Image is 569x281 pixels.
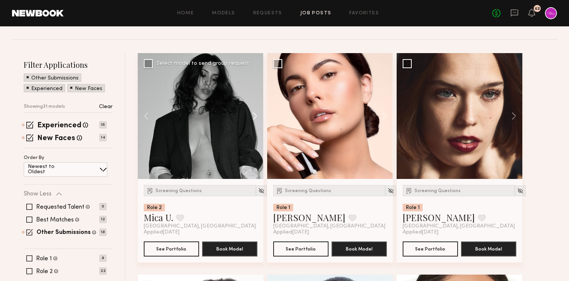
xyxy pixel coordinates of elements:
[285,189,331,193] span: Screening Questions
[24,156,44,160] p: Order By
[31,86,62,92] p: Experienced
[24,104,65,109] p: Showing 31 models
[403,223,515,229] span: [GEOGRAPHIC_DATA], [GEOGRAPHIC_DATA]
[37,230,91,236] label: Other Submissions
[144,211,173,223] a: Mica U.
[461,241,516,257] button: Book Model
[144,223,256,229] span: [GEOGRAPHIC_DATA], [GEOGRAPHIC_DATA]
[36,269,53,275] label: Role 2
[155,189,202,193] span: Screening Questions
[99,216,106,223] p: 12
[24,60,113,70] h2: Filter Applications
[157,61,249,66] div: Select model to send group request
[403,211,475,223] a: [PERSON_NAME]
[144,204,165,211] div: Role 2
[403,229,516,235] div: Applied [DATE]
[349,11,379,16] a: Favorites
[258,188,265,194] img: Unhide Model
[273,241,329,257] button: See Portfolio
[273,204,293,211] div: Role 1
[36,256,52,262] label: Role 1
[273,223,385,229] span: [GEOGRAPHIC_DATA], [GEOGRAPHIC_DATA]
[300,11,332,16] a: Job Posts
[273,211,345,223] a: [PERSON_NAME]
[24,191,52,197] p: Show Less
[177,11,194,16] a: Home
[414,189,461,193] span: Screening Questions
[388,188,394,194] img: Unhide Model
[99,255,106,262] p: 8
[31,76,79,81] p: Other Submissions
[276,187,283,194] img: Submission Icon
[99,104,113,110] p: Clear
[144,229,257,235] div: Applied [DATE]
[99,229,106,236] p: 18
[36,217,74,223] label: Best Matches
[332,241,387,257] button: Book Model
[253,11,282,16] a: Requests
[99,203,106,210] p: 0
[144,241,199,257] button: See Portfolio
[405,187,413,194] img: Submission Icon
[202,241,257,257] button: Book Model
[202,245,257,252] a: Book Model
[403,204,423,211] div: Role 1
[37,135,75,142] label: New Faces
[273,229,387,235] div: Applied [DATE]
[37,122,81,130] label: Experienced
[36,204,84,210] label: Requested Talent
[99,267,106,275] p: 22
[28,164,73,175] p: Newest to Oldest
[461,245,516,252] a: Book Model
[535,7,540,11] div: 62
[403,241,458,257] button: See Portfolio
[99,134,106,141] p: 14
[146,187,154,194] img: Submission Icon
[75,86,102,92] p: New Faces
[332,245,387,252] a: Book Model
[212,11,235,16] a: Models
[99,121,106,128] p: 16
[517,188,523,194] img: Unhide Model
